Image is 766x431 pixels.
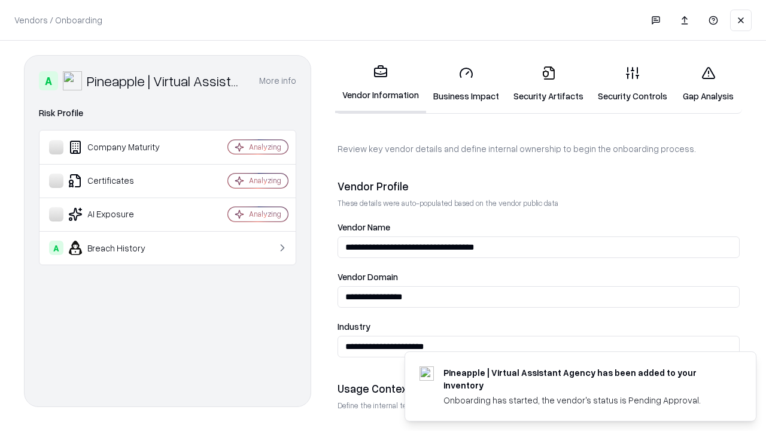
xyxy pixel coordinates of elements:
div: Analyzing [249,142,281,152]
img: Pineapple | Virtual Assistant Agency [63,71,82,90]
button: More info [259,70,296,92]
div: Analyzing [249,209,281,219]
div: Pineapple | Virtual Assistant Agency [87,71,245,90]
div: A [39,71,58,90]
p: Vendors / Onboarding [14,14,102,26]
div: Onboarding has started, the vendor's status is Pending Approval. [443,394,727,406]
img: trypineapple.com [420,366,434,381]
p: These details were auto-populated based on the vendor public data [338,198,740,208]
div: Risk Profile [39,106,296,120]
a: Business Impact [426,56,506,112]
div: AI Exposure [49,207,192,221]
a: Security Controls [591,56,674,112]
label: Vendor Domain [338,272,740,281]
div: Vendor Profile [338,179,740,193]
div: Analyzing [249,175,281,186]
div: Certificates [49,174,192,188]
p: Review key vendor details and define internal ownership to begin the onboarding process. [338,142,740,155]
div: Usage Context [338,381,740,396]
div: Pineapple | Virtual Assistant Agency has been added to your inventory [443,366,727,391]
a: Vendor Information [335,55,426,113]
label: Industry [338,322,740,331]
div: Company Maturity [49,140,192,154]
label: Vendor Name [338,223,740,232]
div: A [49,241,63,255]
p: Define the internal team and reason for using this vendor. This helps assess business relevance a... [338,400,740,411]
div: Breach History [49,241,192,255]
a: Security Artifacts [506,56,591,112]
a: Gap Analysis [674,56,742,112]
